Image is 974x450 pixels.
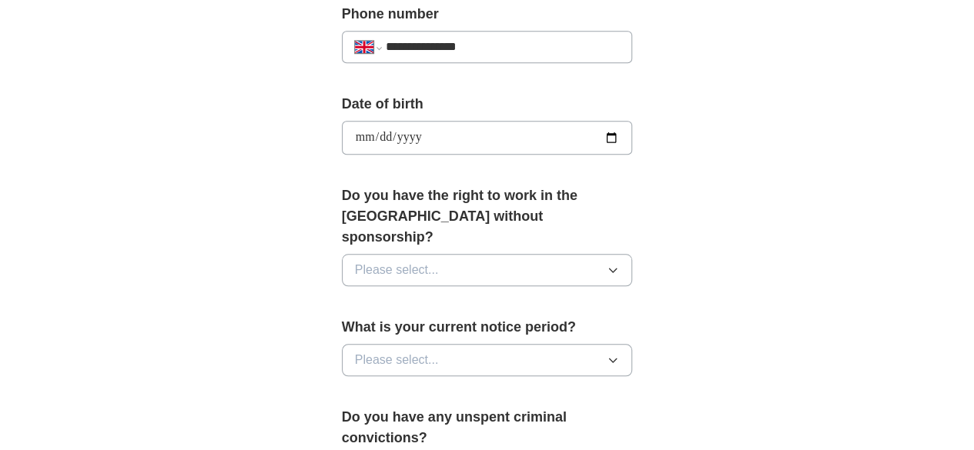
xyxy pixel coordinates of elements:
[355,261,439,279] span: Please select...
[342,254,633,286] button: Please select...
[355,351,439,369] span: Please select...
[342,317,633,338] label: What is your current notice period?
[342,94,633,115] label: Date of birth
[342,344,633,376] button: Please select...
[342,185,633,248] label: Do you have the right to work in the [GEOGRAPHIC_DATA] without sponsorship?
[342,407,633,448] label: Do you have any unspent criminal convictions?
[342,4,633,25] label: Phone number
